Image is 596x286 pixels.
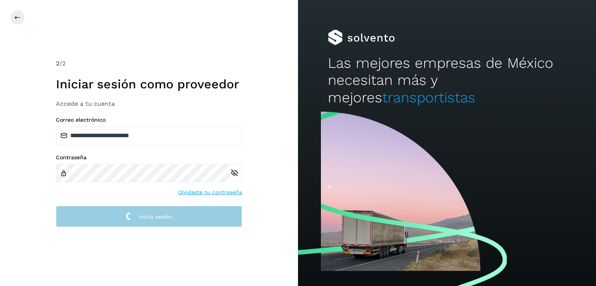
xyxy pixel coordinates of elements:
span: 2 [56,60,59,67]
h3: Accede a tu cuenta [56,100,242,107]
span: transportistas [382,89,475,106]
label: Correo electrónico [56,117,242,123]
label: Contraseña [56,154,242,161]
button: Inicia sesión [56,206,242,227]
h1: Iniciar sesión como proveedor [56,77,242,91]
span: Inicia sesión [139,214,172,219]
a: Olvidaste tu contraseña [178,188,242,196]
h2: Las mejores empresas de México necesitan más y mejores [328,55,566,106]
div: /2 [56,59,242,68]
